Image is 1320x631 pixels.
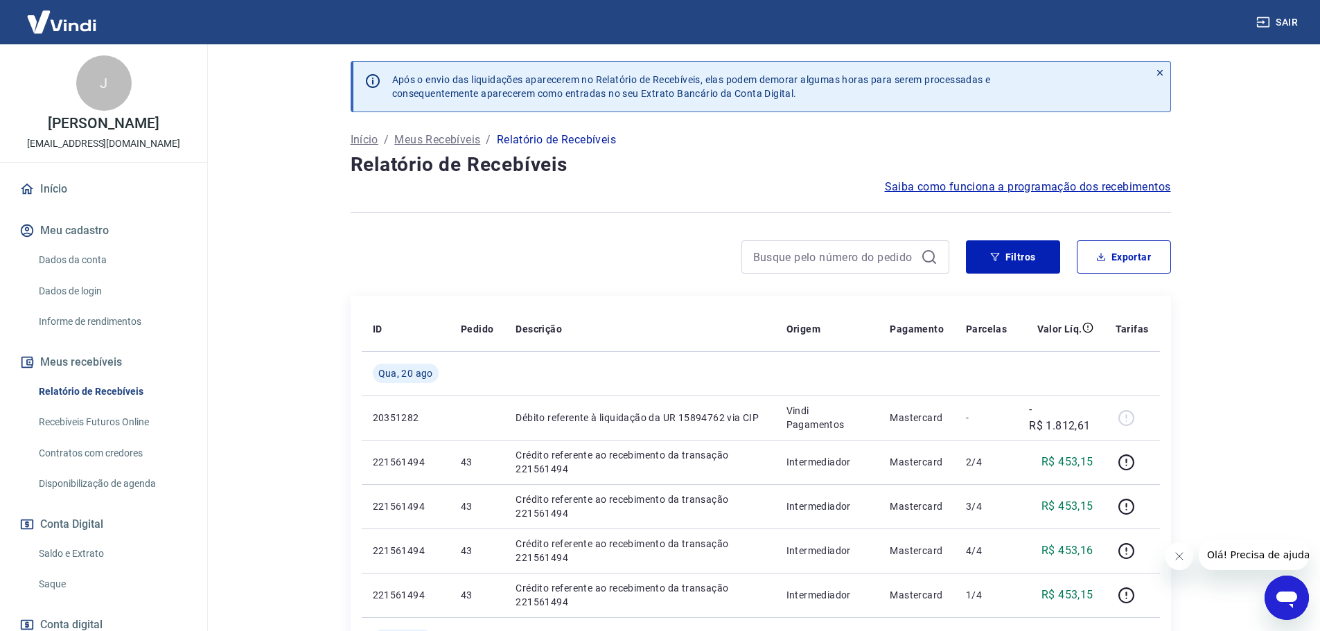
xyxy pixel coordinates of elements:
p: 43 [461,588,493,602]
p: Mastercard [890,499,944,513]
p: Parcelas [966,322,1007,336]
p: Pagamento [890,322,944,336]
p: ID [373,322,382,336]
a: Dados de login [33,277,191,305]
p: R$ 453,15 [1041,454,1093,470]
a: Dados da conta [33,246,191,274]
p: Mastercard [890,411,944,425]
p: Tarifas [1116,322,1149,336]
p: R$ 453,16 [1041,542,1093,559]
p: 221561494 [373,588,439,602]
a: Saiba como funciona a programação dos recebimentos [885,179,1171,195]
p: [EMAIL_ADDRESS][DOMAIN_NAME] [27,136,180,151]
p: 43 [461,455,493,469]
a: Relatório de Recebíveis [33,377,191,406]
a: Início [17,174,191,204]
button: Filtros [966,240,1060,274]
p: Intermediador [786,455,868,469]
p: 221561494 [373,499,439,513]
iframe: Botão para abrir a janela de mensagens [1265,576,1309,620]
button: Meus recebíveis [17,347,191,377]
button: Conta Digital [17,509,191,540]
span: Qua, 20 ago [378,366,433,380]
p: Crédito referente ao recebimento da transação 221561494 [516,492,764,520]
span: Olá! Precisa de ajuda? [8,10,116,21]
p: 1/4 [966,588,1007,602]
p: 3/4 [966,499,1007,513]
a: Informe de rendimentos [33,308,191,336]
p: Crédito referente ao recebimento da transação 221561494 [516,537,764,565]
button: Exportar [1077,240,1171,274]
p: Descrição [516,322,562,336]
p: Origem [786,322,820,336]
iframe: Mensagem da empresa [1199,540,1309,570]
p: Mastercard [890,588,944,602]
img: Vindi [17,1,107,43]
p: 43 [461,499,493,513]
p: R$ 453,15 [1041,587,1093,603]
p: Pedido [461,322,493,336]
p: 4/4 [966,544,1007,558]
p: 221561494 [373,544,439,558]
p: Vindi Pagamentos [786,404,868,432]
p: Intermediador [786,544,868,558]
a: Recebíveis Futuros Online [33,408,191,436]
button: Sair [1253,10,1303,35]
a: Disponibilização de agenda [33,470,191,498]
input: Busque pelo número do pedido [753,247,915,267]
p: Após o envio das liquidações aparecerem no Relatório de Recebíveis, elas podem demorar algumas ho... [392,73,991,100]
p: Intermediador [786,588,868,602]
p: Intermediador [786,499,868,513]
a: Saque [33,570,191,598]
p: 43 [461,544,493,558]
p: Mastercard [890,544,944,558]
a: Contratos com credores [33,439,191,468]
p: - [966,411,1007,425]
p: Mastercard [890,455,944,469]
div: J [76,55,132,111]
p: Débito referente à liquidação da UR 15894762 via CIP [516,411,764,425]
h4: Relatório de Recebíveis [351,151,1171,179]
button: Meu cadastro [17,215,191,246]
p: Crédito referente ao recebimento da transação 221561494 [516,448,764,476]
a: Início [351,132,378,148]
p: Valor Líq. [1037,322,1082,336]
p: / [486,132,491,148]
p: / [384,132,389,148]
p: Crédito referente ao recebimento da transação 221561494 [516,581,764,609]
p: 221561494 [373,455,439,469]
p: 2/4 [966,455,1007,469]
iframe: Fechar mensagem [1165,542,1193,570]
p: 20351282 [373,411,439,425]
a: Meus Recebíveis [394,132,480,148]
p: [PERSON_NAME] [48,116,159,131]
p: R$ 453,15 [1041,498,1093,515]
p: Relatório de Recebíveis [497,132,616,148]
p: -R$ 1.812,61 [1029,401,1093,434]
a: Saldo e Extrato [33,540,191,568]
